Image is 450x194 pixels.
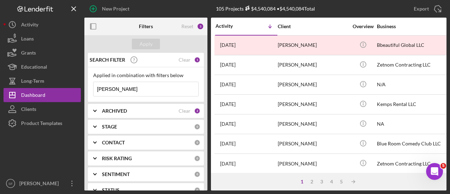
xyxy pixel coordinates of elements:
b: RISK RATING [102,156,132,161]
div: Bbeautiful Global LLC [377,36,447,55]
div: 0 [194,124,200,130]
time: 2025-05-15 19:26 [220,101,236,107]
time: 2025-07-17 14:34 [220,42,236,48]
div: Activity [21,18,38,33]
b: CONTACT [102,140,125,145]
div: Grants [21,46,36,62]
time: 2025-04-18 20:00 [220,141,236,146]
button: Product Templates [4,116,81,130]
div: Product Templates [21,116,62,132]
div: [PERSON_NAME] [278,95,348,114]
div: [PERSON_NAME] [278,56,348,74]
div: 2 [307,179,317,184]
div: 4 [327,179,336,184]
div: Clear [179,57,191,63]
div: Overview [350,24,376,29]
div: Clear [179,108,191,114]
b: ARCHIVED [102,108,127,114]
div: 0 [194,187,200,193]
b: STAGE [102,124,117,130]
time: 2025-05-23 15:51 [220,62,236,68]
iframe: Intercom live chat [426,163,443,180]
button: Apply [132,39,160,49]
div: Long-Term [21,74,44,90]
div: Loans [21,32,34,48]
text: SF [8,182,13,186]
button: Export [407,2,446,16]
div: $4,540,084 [244,6,276,12]
div: [PERSON_NAME] [278,134,348,153]
b: SENTIMENT [102,171,130,177]
div: NA [377,115,447,133]
div: Applied in combination with filters below [93,73,199,78]
div: [PERSON_NAME] [18,176,63,192]
div: 3 [317,179,327,184]
b: Filters [139,24,153,29]
div: [PERSON_NAME] [278,154,348,173]
div: Reset [181,24,193,29]
div: 0 [194,139,200,146]
time: 2025-04-03 19:02 [220,161,236,167]
button: Grants [4,46,81,60]
button: Loans [4,32,81,46]
time: 2025-05-14 22:00 [220,121,236,127]
div: Activity [216,23,246,29]
div: Zetnom Contracting LLC [377,154,447,173]
button: Educational [4,60,81,74]
div: 3 [197,23,204,30]
b: SEARCH FILTER [90,57,125,63]
button: Long-Term [4,74,81,88]
div: 1 [297,179,307,184]
div: Clients [21,102,36,118]
div: [PERSON_NAME] [278,115,348,133]
button: Clients [4,102,81,116]
button: Activity [4,18,81,32]
div: Apply [140,39,153,49]
button: Dashboard [4,88,81,102]
div: [PERSON_NAME] [278,36,348,55]
div: Blue Room Comedy Club LLC [377,134,447,153]
button: SF[PERSON_NAME] [4,176,81,190]
div: Educational [21,60,47,76]
div: 2 [194,108,200,114]
button: New Project [84,2,136,16]
div: Client [278,24,348,29]
div: 105 Projects • $4,540,084 Total [216,6,315,12]
div: Kemps Rental LLC [377,95,447,114]
span: 5 [441,163,446,169]
div: New Project [102,2,129,16]
div: Export [414,2,429,16]
div: Dashboard [21,88,45,104]
div: Business [377,24,447,29]
div: [PERSON_NAME] [278,75,348,94]
div: 0 [194,171,200,177]
div: 0 [194,155,200,162]
div: Zetnom Contracting LLC [377,56,447,74]
div: 1 [194,57,200,63]
div: 5 [336,179,346,184]
b: STATUS [102,187,120,193]
time: 2025-05-21 19:14 [220,82,236,87]
div: N/A [377,75,447,94]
